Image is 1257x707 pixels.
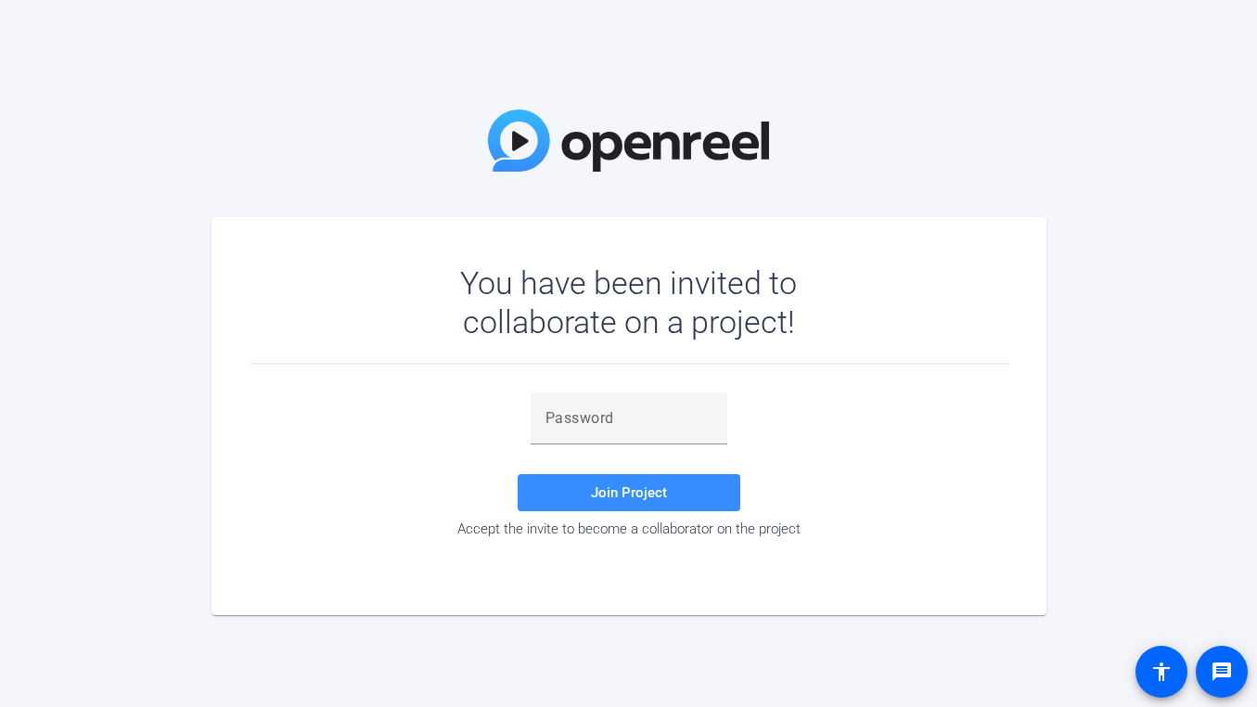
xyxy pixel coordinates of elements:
[488,109,770,172] img: OpenReel Logo
[1150,661,1173,683] mat-icon: accessibility
[406,264,851,341] div: You have been invited to collaborate on a project!
[1211,661,1233,683] mat-icon: message
[518,474,740,511] button: Join Project
[545,407,712,430] input: Password
[591,484,667,501] span: Join Project
[249,521,1009,537] div: Accept the invite to become a collaborator on the project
